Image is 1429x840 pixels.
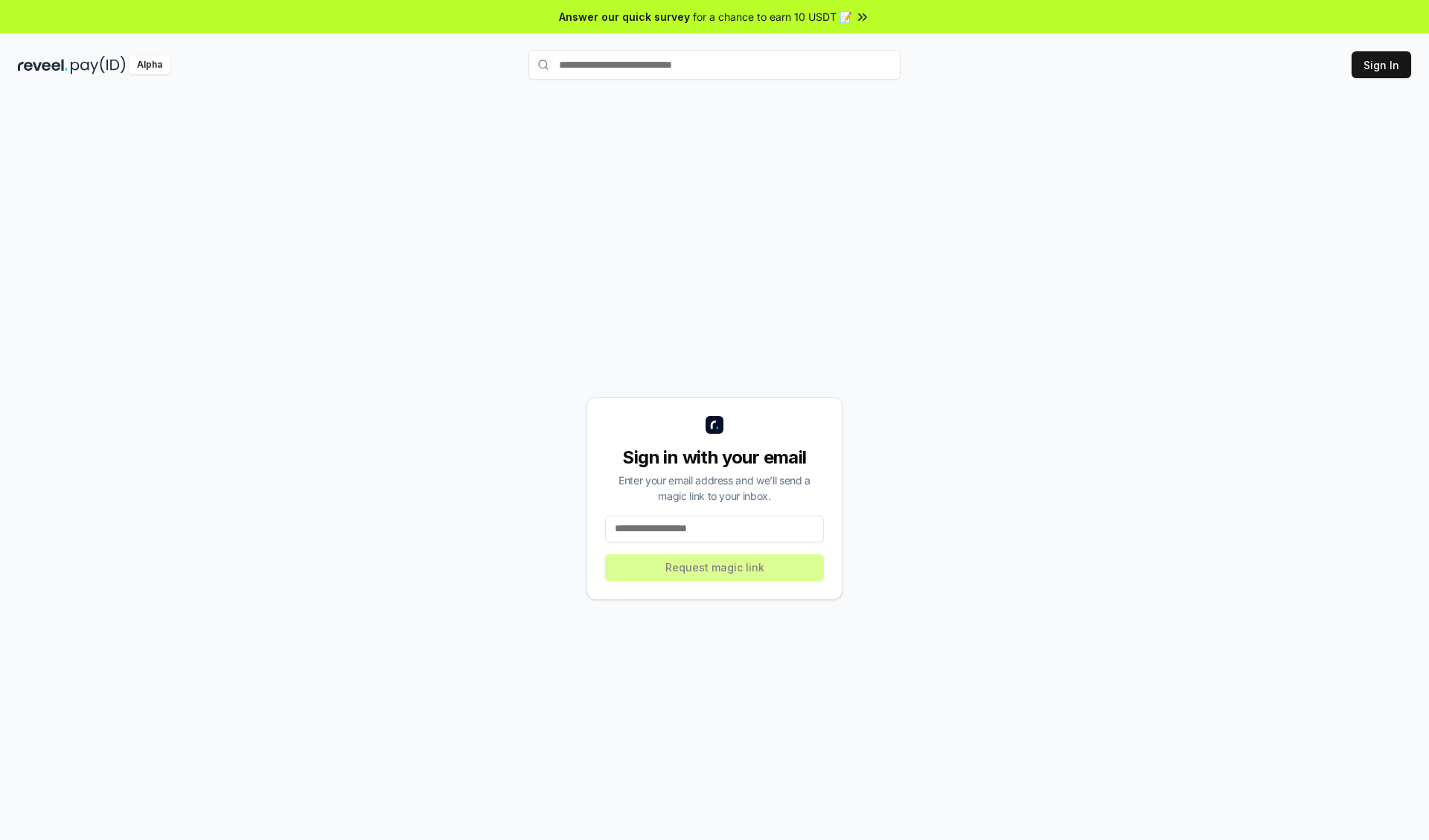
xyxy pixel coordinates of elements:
div: Enter your email address and we’ll send a magic link to your inbox. [605,472,824,504]
span: for a chance to earn 10 USDT 📝 [693,9,852,25]
button: Sign In [1352,51,1411,78]
div: Alpha [129,56,170,74]
img: reveel_dark [18,56,68,74]
span: Answer our quick survey [559,9,690,25]
img: logo_small [706,416,723,434]
img: pay_id [71,56,126,74]
div: Sign in with your email [605,446,824,469]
